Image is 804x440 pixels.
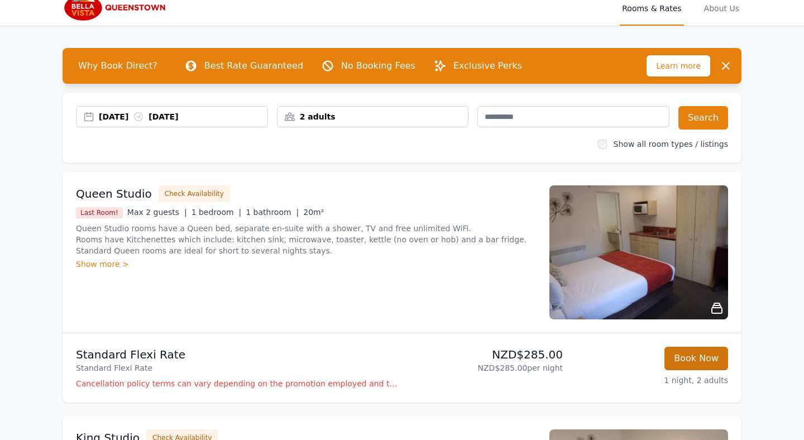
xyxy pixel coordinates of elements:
[406,347,563,362] p: NZD$285.00
[76,207,123,218] span: Last Room!
[664,347,728,370] button: Book Now
[127,208,187,217] span: Max 2 guests |
[76,378,398,389] p: Cancellation policy terms can vary depending on the promotion employed and the time of stay of th...
[246,208,299,217] span: 1 bathroom |
[76,347,398,362] p: Standard Flexi Rate
[192,208,242,217] span: 1 bedroom |
[341,59,415,73] p: No Booking Fees
[678,106,728,130] button: Search
[76,259,536,270] div: Show more >
[204,59,303,73] p: Best Rate Guaranteed
[99,111,267,122] div: [DATE] [DATE]
[76,362,398,374] p: Standard Flexi Rate
[76,223,536,256] p: Queen Studio rooms have a Queen bed, separate en-suite with a shower, TV and free unlimited WiFi....
[572,375,728,386] p: 1 night, 2 adults
[614,140,728,149] label: Show all room types / listings
[277,111,468,122] div: 2 adults
[69,55,166,77] span: Why Book Direct?
[406,362,563,374] p: NZD$285.00 per night
[647,55,710,76] span: Learn more
[76,186,152,202] h3: Queen Studio
[453,59,522,73] p: Exclusive Perks
[303,208,324,217] span: 20m²
[159,185,230,202] button: Check Availability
